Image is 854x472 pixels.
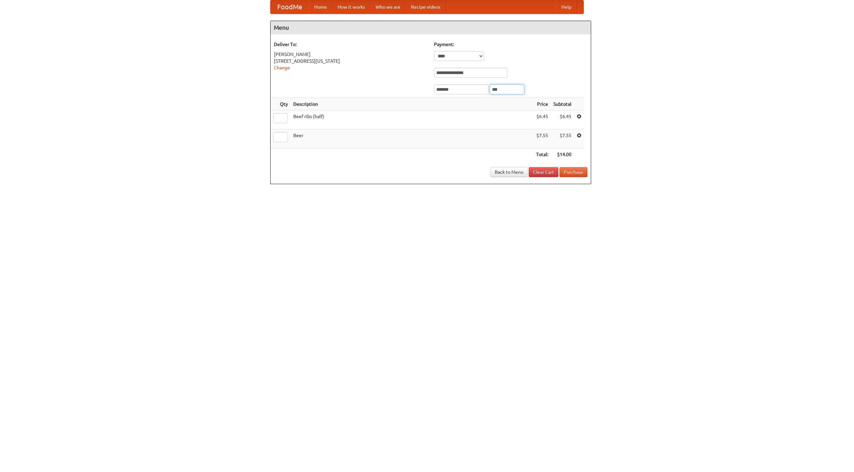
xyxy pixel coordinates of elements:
[271,98,291,110] th: Qty
[551,98,574,110] th: Subtotal
[551,129,574,148] td: $7.55
[551,148,574,161] th: $14.00
[533,98,551,110] th: Price
[533,148,551,161] th: Total:
[551,110,574,129] td: $6.45
[490,167,528,177] a: Back to Menu
[406,0,446,14] a: Recipe videos
[274,65,290,70] a: Change
[274,41,427,48] h5: Deliver To:
[274,51,427,58] div: [PERSON_NAME]
[533,110,551,129] td: $6.45
[559,167,587,177] button: Purchase
[274,58,427,64] div: [STREET_ADDRESS][US_STATE]
[529,167,558,177] a: Clear Cart
[533,129,551,148] td: $7.55
[370,0,406,14] a: Who we are
[332,0,370,14] a: How it works
[291,129,533,148] td: Beer
[309,0,332,14] a: Home
[271,21,591,34] h4: Menu
[556,0,577,14] a: Help
[291,98,533,110] th: Description
[271,0,309,14] a: FoodMe
[291,110,533,129] td: Beef ribs (half)
[434,41,587,48] h5: Payment:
